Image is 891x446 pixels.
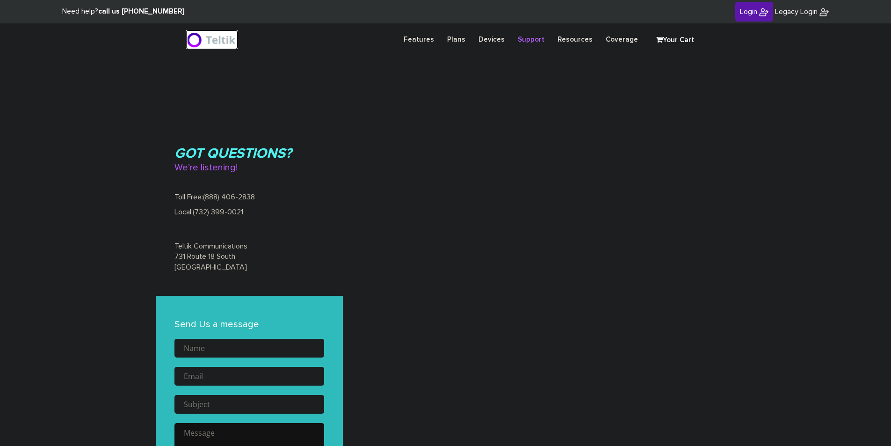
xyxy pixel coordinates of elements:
[174,319,324,329] h6: Send Us a message
[599,30,645,49] a: Coverage
[174,193,203,201] span: Toll Free:
[174,192,324,202] p: (888) ­406-2838
[174,367,324,386] input: Email
[62,8,185,15] span: Need help?
[174,145,324,173] h3: Got Questions?
[174,395,324,414] input: Subject
[819,7,829,17] img: BriteX
[441,30,472,49] a: Plans
[174,222,324,272] p: Teltik Communications 731 Route 18 South [GEOGRAPHIC_DATA]
[551,30,599,49] a: Resources
[397,30,441,49] a: Features
[174,162,324,173] span: We’re listening!
[174,339,324,358] input: Name
[740,8,757,15] span: Login
[174,207,324,217] p: (732) ­399-0021
[186,30,238,49] img: BriteX
[759,7,768,17] img: BriteX
[472,30,511,49] a: Devices
[98,8,185,15] strong: call us [PHONE_NUMBER]
[511,30,551,49] a: Support
[652,33,698,47] a: Your Cart
[775,8,818,15] span: Legacy Login
[174,208,193,216] span: Local:
[775,7,829,17] a: Legacy Login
